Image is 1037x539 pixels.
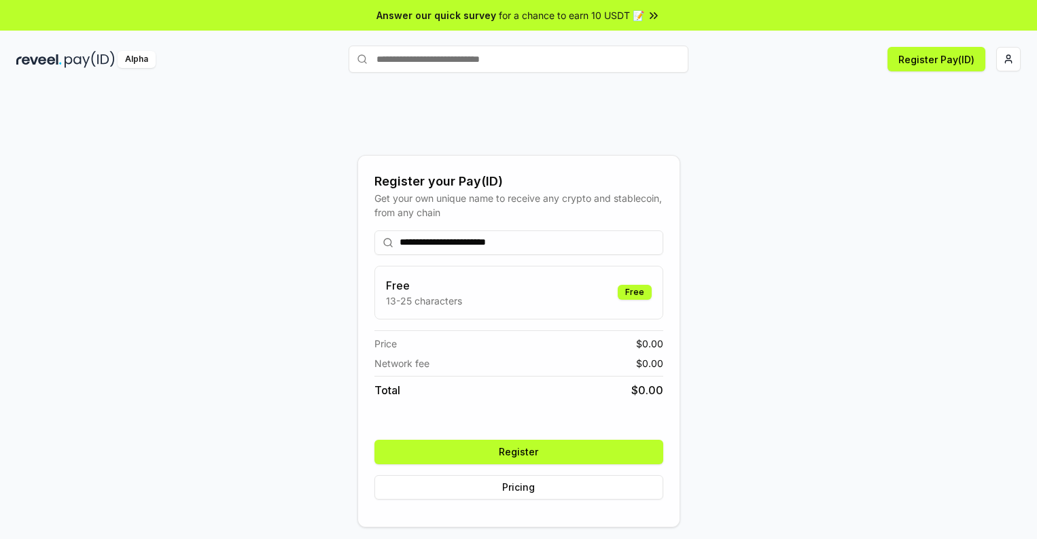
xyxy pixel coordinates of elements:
[636,356,663,370] span: $ 0.00
[374,356,429,370] span: Network fee
[374,336,397,351] span: Price
[374,191,663,220] div: Get your own unique name to receive any crypto and stablecoin, from any chain
[386,277,462,294] h3: Free
[65,51,115,68] img: pay_id
[374,475,663,500] button: Pricing
[118,51,156,68] div: Alpha
[386,294,462,308] p: 13-25 characters
[631,382,663,398] span: $ 0.00
[374,382,400,398] span: Total
[618,285,652,300] div: Free
[374,440,663,464] button: Register
[887,47,985,71] button: Register Pay(ID)
[376,8,496,22] span: Answer our quick survey
[16,51,62,68] img: reveel_dark
[374,172,663,191] div: Register your Pay(ID)
[499,8,644,22] span: for a chance to earn 10 USDT 📝
[636,336,663,351] span: $ 0.00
